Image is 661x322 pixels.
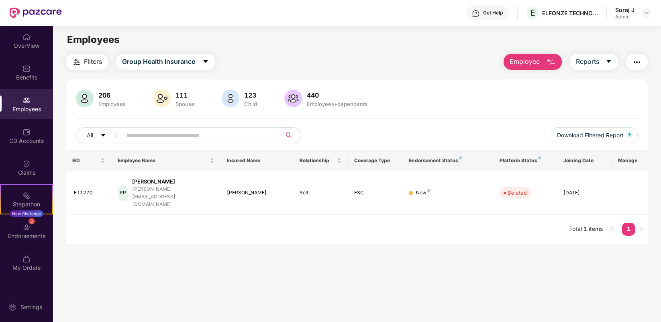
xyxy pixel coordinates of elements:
th: Employee Name [111,150,220,171]
span: Employee [510,57,540,67]
div: [PERSON_NAME] [132,178,214,185]
span: All [87,131,93,140]
img: svg+xml;base64,PHN2ZyB4bWxucz0iaHR0cDovL3d3dy53My5vcmcvMjAwMC9zdmciIHdpZHRoPSIyNCIgaGVpZ2h0PSIyNC... [72,57,82,67]
div: PP [118,185,129,201]
img: svg+xml;base64,PHN2ZyBpZD0iTXlfT3JkZXJzIiBkYXRhLW5hbWU9Ik15IE9yZGVycyIgeG1sbnM9Imh0dHA6Ly93d3cudz... [22,255,31,263]
div: 123 [243,91,259,99]
div: ESC [354,189,396,197]
span: Employees [67,34,120,45]
button: Group Health Insurancecaret-down [116,54,215,70]
span: Employee Name [118,157,208,164]
img: svg+xml;base64,PHN2ZyBpZD0iU2V0dGluZy0yMHgyMCIgeG1sbnM9Imh0dHA6Ly93d3cudzMub3JnLzIwMDAvc3ZnIiB3aW... [8,303,16,311]
button: left [606,223,619,236]
img: svg+xml;base64,PHN2ZyB4bWxucz0iaHR0cDovL3d3dy53My5vcmcvMjAwMC9zdmciIHdpZHRoPSIyMSIgaGVpZ2h0PSIyMC... [22,192,31,200]
button: Employee [504,54,562,70]
span: search [281,132,297,139]
button: Download Filtered Report [551,127,638,143]
span: Relationship [300,157,335,164]
div: [DATE] [563,189,605,197]
div: 206 [97,91,127,99]
img: svg+xml;base64,PHN2ZyB4bWxucz0iaHR0cDovL3d3dy53My5vcmcvMjAwMC9zdmciIHdpZHRoPSI4IiBoZWlnaHQ9IjgiIH... [538,156,541,159]
img: svg+xml;base64,PHN2ZyBpZD0iQ0RfQWNjb3VudHMiIGRhdGEtbmFtZT0iQ0QgQWNjb3VudHMiIHhtbG5zPSJodHRwOi8vd3... [22,128,31,136]
img: svg+xml;base64,PHN2ZyBpZD0iRW1wbG95ZWVzIiB4bWxucz0iaHR0cDovL3d3dy53My5vcmcvMjAwMC9zdmciIHdpZHRoPS... [22,96,31,104]
img: svg+xml;base64,PHN2ZyBpZD0iRHJvcGRvd24tMzJ4MzIiIHhtbG5zPSJodHRwOi8vd3d3LnczLm9yZy8yMDAwL3N2ZyIgd2... [643,10,650,16]
div: Stepathon [1,200,52,208]
img: svg+xml;base64,PHN2ZyB4bWxucz0iaHR0cDovL3d3dy53My5vcmcvMjAwMC9zdmciIHhtbG5zOnhsaW5rPSJodHRwOi8vd3... [222,90,239,107]
img: svg+xml;base64,PHN2ZyB4bWxucz0iaHR0cDovL3d3dy53My5vcmcvMjAwMC9zdmciIHdpZHRoPSI4IiBoZWlnaHQ9IjgiIH... [459,156,462,159]
img: svg+xml;base64,PHN2ZyB4bWxucz0iaHR0cDovL3d3dy53My5vcmcvMjAwMC9zdmciIHhtbG5zOnhsaW5rPSJodHRwOi8vd3... [153,90,171,107]
span: Filters [84,57,102,67]
div: New Challenge [10,210,43,217]
div: Settings [18,303,45,311]
div: New [416,189,430,197]
button: search [281,127,301,143]
span: caret-down [606,58,612,65]
li: 1 [622,223,635,236]
div: Employees [97,101,127,107]
th: Insured Name [220,150,293,171]
img: svg+xml;base64,PHN2ZyB4bWxucz0iaHR0cDovL3d3dy53My5vcmcvMjAwMC9zdmciIHhtbG5zOnhsaW5rPSJodHRwOi8vd3... [628,132,632,137]
span: Reports [576,57,599,67]
img: svg+xml;base64,PHN2ZyB4bWxucz0iaHR0cDovL3d3dy53My5vcmcvMjAwMC9zdmciIHhtbG5zOnhsaW5rPSJodHRwOi8vd3... [546,57,556,67]
div: ET1270 [74,189,105,197]
th: EID [66,150,111,171]
img: New Pazcare Logo [10,8,62,18]
div: Deleted [508,189,527,197]
div: Spouse [174,101,196,107]
img: svg+xml;base64,PHN2ZyBpZD0iQ2xhaW0iIHhtbG5zPSJodHRwOi8vd3d3LnczLm9yZy8yMDAwL3N2ZyIgd2lkdGg9IjIwIi... [22,160,31,168]
th: Joining Date [557,150,612,171]
div: Suraj J [615,6,634,14]
button: Filters [66,54,108,70]
div: Get Help [483,10,503,16]
div: 2 [29,218,35,224]
li: Previous Page [606,223,619,236]
span: left [610,227,615,232]
span: E [530,8,535,18]
div: Self [300,189,341,197]
div: Admin [615,14,634,20]
li: Total 1 items [569,223,603,236]
div: Child [243,101,259,107]
th: Coverage Type [348,150,402,171]
span: Group Health Insurance [122,57,195,67]
img: svg+xml;base64,PHN2ZyBpZD0iRW5kb3JzZW1lbnRzIiB4bWxucz0iaHR0cDovL3d3dy53My5vcmcvMjAwMC9zdmciIHdpZH... [22,223,31,231]
th: Relationship [293,150,348,171]
img: svg+xml;base64,PHN2ZyB4bWxucz0iaHR0cDovL3d3dy53My5vcmcvMjAwMC9zdmciIHdpZHRoPSI4IiBoZWlnaHQ9IjgiIH... [427,189,430,192]
a: 1 [622,223,635,235]
div: Endorsement Status [409,157,487,164]
div: 111 [174,91,196,99]
img: svg+xml;base64,PHN2ZyBpZD0iSG9tZSIgeG1sbnM9Imh0dHA6Ly93d3cudzMub3JnLzIwMDAvc3ZnIiB3aWR0aD0iMjAiIG... [22,33,31,41]
span: caret-down [100,132,106,139]
div: [PERSON_NAME] [227,189,287,197]
div: [PERSON_NAME][EMAIL_ADDRESS][DOMAIN_NAME] [132,185,214,208]
div: Employees+dependents [305,101,369,107]
button: Reportscaret-down [570,54,618,70]
div: 440 [305,91,369,99]
img: svg+xml;base64,PHN2ZyB4bWxucz0iaHR0cDovL3d3dy53My5vcmcvMjAwMC9zdmciIHdpZHRoPSIyNCIgaGVpZ2h0PSIyNC... [632,57,642,67]
div: Platform Status [500,157,551,164]
button: right [635,223,648,236]
div: ELFONZE TECHNOLOGIES PRIVATE LIMITED [542,9,598,17]
img: svg+xml;base64,PHN2ZyBpZD0iSGVscC0zMngzMiIgeG1sbnM9Imh0dHA6Ly93d3cudzMub3JnLzIwMDAvc3ZnIiB3aWR0aD... [472,10,480,18]
li: Next Page [635,223,648,236]
th: Manage [612,150,648,171]
button: Allcaret-down [76,127,125,143]
span: caret-down [202,58,209,65]
span: EID [72,157,99,164]
img: svg+xml;base64,PHN2ZyB4bWxucz0iaHR0cDovL3d3dy53My5vcmcvMjAwMC9zdmciIHhtbG5zOnhsaW5rPSJodHRwOi8vd3... [284,90,302,107]
img: svg+xml;base64,PHN2ZyB4bWxucz0iaHR0cDovL3d3dy53My5vcmcvMjAwMC9zdmciIHhtbG5zOnhsaW5rPSJodHRwOi8vd3... [76,90,94,107]
span: right [639,227,644,232]
img: svg+xml;base64,PHN2ZyBpZD0iQmVuZWZpdHMiIHhtbG5zPSJodHRwOi8vd3d3LnczLm9yZy8yMDAwL3N2ZyIgd2lkdGg9Ij... [22,65,31,73]
span: Download Filtered Report [557,131,624,140]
